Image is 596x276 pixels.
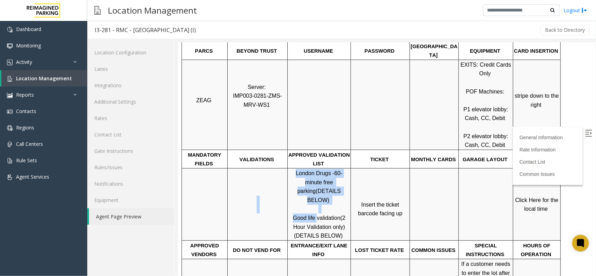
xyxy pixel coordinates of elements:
a: Equipment [87,192,174,208]
span: Contacts [16,108,36,114]
a: General Information [341,92,385,98]
span: LOST TICKET RATE [177,205,226,210]
a: Rules/Issues [87,159,174,176]
span: If a customer needs to enter the lot after hours: [283,218,334,242]
span: Good life validation [115,172,162,178]
span: Activity [16,59,32,65]
span: London Drugs - [118,128,156,134]
span: EQUIPMENT [292,6,322,11]
img: 'icon' [7,142,13,147]
span: PASSWORD [186,6,216,11]
a: Logout [564,7,587,14]
span: Monitoring [16,42,41,49]
a: Additional Settings [87,94,174,110]
span: SPECIAL INSTRUCTIONS [288,200,326,215]
span: USERNAME [126,6,155,11]
span: BEYOND TRUST [59,6,99,11]
span: Insert the ticket barcode facing up [180,159,224,174]
img: logout [582,7,587,14]
span: COMMON ISSUES [233,205,277,210]
img: Open/Close Sidebar Menu [407,87,414,94]
h3: Location Management [104,2,200,19]
span: Location Management [16,75,72,82]
span: 60-minute free parking [119,128,164,151]
a: Contact List [87,126,174,143]
div: I3-281 - RMC - [GEOGRAPHIC_DATA] (I) [95,25,196,35]
span: TICKET [192,114,211,120]
span: (2 Hour Validation only) [115,172,169,187]
a: Rates [87,110,174,126]
a: Integrations [87,77,174,94]
span: Call Centers [16,141,43,147]
span: ZEAG [18,55,34,61]
a: Location Management [1,70,87,87]
a: Lanes [87,61,174,77]
span: P1 elevator lobby: Cash, CC, Debit [285,64,332,79]
img: 'icon' [7,27,13,32]
span: ENTRANCE/EXIT LANE INFO [113,200,171,215]
a: Click Here for the local time [337,155,382,170]
img: 'icon' [7,76,13,82]
img: 'icon' [7,92,13,98]
span: Dashboard [16,26,41,32]
span: Regions [16,124,34,131]
span: Rule Sets [16,157,37,164]
img: 'icon' [7,174,13,180]
span: P2 elevator lobby: Cash, CC, Debit [285,91,332,106]
img: 'icon' [7,60,13,65]
img: 'icon' [7,158,13,164]
span: (DETAILS BELOW) [116,190,165,196]
span: Reports [16,91,34,98]
span: Server: [69,42,88,47]
span: MANDATORY FIELDS [10,110,44,124]
a: Gate Instructions [87,143,174,159]
a: Contact List [341,117,367,122]
img: 'icon' [7,109,13,114]
span: MONTHLY CARDS [233,114,278,120]
span: EXITS: Credit Cards Only [282,19,334,34]
button: Back to Directory [540,25,589,35]
span: APPROVED VALIDATION LIST [110,110,173,124]
span: stripe down to the right [337,50,382,65]
span: APPROVED VENDORS [12,200,42,215]
a: Agent Page Preview [89,208,174,225]
span: Agent Services [16,173,49,180]
span: DO NOT VEND FOR [55,205,103,210]
span: HOURS OF OPERATION [343,200,374,215]
span: CARD INSERTION [336,6,380,11]
img: pageIcon [94,2,101,19]
a: Common Issues [341,129,377,134]
span: VALIDATIONS [61,114,96,120]
span: POF Machines: [288,46,326,52]
span: PARCS [17,6,35,11]
a: Rate Information [341,104,378,110]
span: [GEOGRAPHIC_DATA] [233,1,279,16]
span: (DETAILS BELOW) [129,146,164,161]
img: 'icon' [7,43,13,49]
a: Notifications [87,176,174,192]
img: 'icon' [7,125,13,131]
span: GARAGE LAYOUT [285,114,330,120]
a: Location Configuration [87,44,174,61]
span: IMP003-0281-ZMS-MRV-WS1 [55,50,104,65]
